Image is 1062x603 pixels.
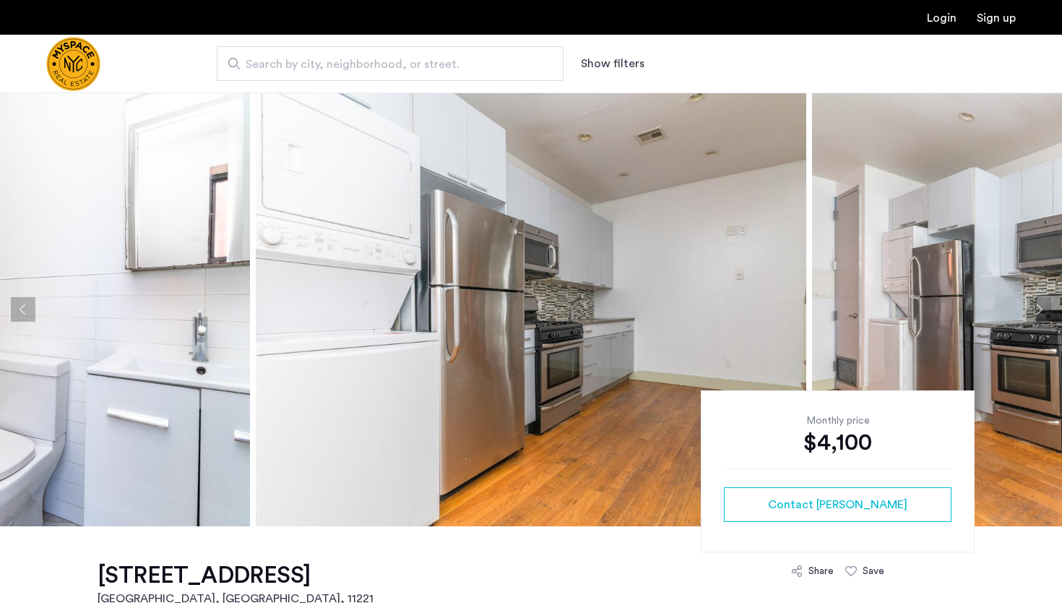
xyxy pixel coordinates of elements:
[581,55,644,72] button: Show or hide filters
[246,56,523,73] span: Search by city, neighborhood, or street.
[11,297,35,322] button: Previous apartment
[768,496,907,513] span: Contact [PERSON_NAME]
[927,12,957,24] a: Login
[46,37,100,91] img: logo
[98,561,374,590] h1: [STREET_ADDRESS]
[808,564,834,578] div: Share
[724,414,951,428] div: Monthly price
[217,46,564,81] input: Apartment Search
[724,487,951,522] button: button
[977,12,1016,24] a: Registration
[46,37,100,91] a: Cazamio Logo
[863,564,884,578] div: Save
[1027,297,1051,322] button: Next apartment
[724,428,951,457] div: $4,100
[256,93,806,526] img: apartment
